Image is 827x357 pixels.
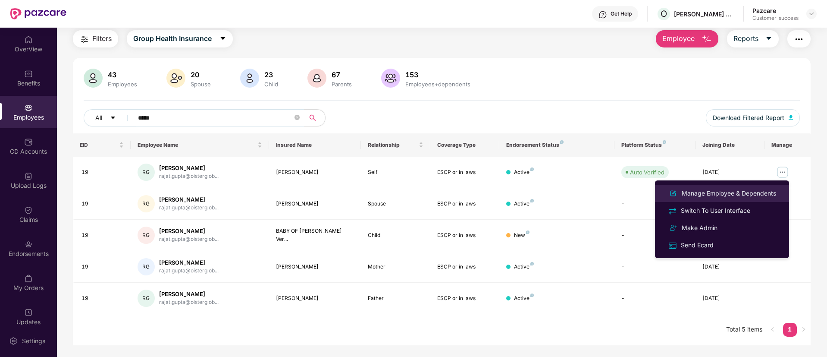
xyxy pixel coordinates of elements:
span: caret-down [219,35,226,43]
div: 19 [81,168,124,177]
div: [PERSON_NAME] [276,200,354,208]
img: svg+xml;base64,PHN2ZyB4bWxucz0iaHR0cDovL3d3dy53My5vcmcvMjAwMC9zdmciIHdpZHRoPSI4IiBoZWlnaHQ9IjgiIH... [530,167,534,171]
div: 67 [330,70,354,79]
div: RG [138,258,155,275]
div: Switch To User Interface [679,206,752,215]
span: O [661,9,667,19]
img: svg+xml;base64,PHN2ZyB4bWxucz0iaHR0cDovL3d3dy53My5vcmcvMjAwMC9zdmciIHdpZHRoPSIyNCIgaGVpZ2h0PSIyNC... [668,223,678,233]
div: BABY OF [PERSON_NAME] Ver... [276,227,354,243]
div: RG [138,290,155,307]
img: svg+xml;base64,PHN2ZyBpZD0iRW1wbG95ZWVzIiB4bWxucz0iaHR0cDovL3d3dy53My5vcmcvMjAwMC9zdmciIHdpZHRoPS... [24,104,33,112]
div: [DATE] [702,263,758,271]
img: svg+xml;base64,PHN2ZyB4bWxucz0iaHR0cDovL3d3dy53My5vcmcvMjAwMC9zdmciIHdpZHRoPSI4IiBoZWlnaHQ9IjgiIH... [560,140,564,144]
div: Self [368,168,423,177]
button: Reportscaret-down [727,30,779,47]
td: - [614,188,695,220]
div: 19 [81,263,124,271]
img: svg+xml;base64,PHN2ZyB4bWxucz0iaHR0cDovL3d3dy53My5vcmcvMjAwMC9zdmciIHhtbG5zOnhsaW5rPSJodHRwOi8vd3... [307,69,326,88]
div: rajat.gupta@oisterglob... [159,298,219,306]
div: [DATE] [702,294,758,303]
a: 1 [783,323,797,336]
div: [PERSON_NAME] [159,227,219,235]
button: Filters [73,30,118,47]
div: Employees [106,81,139,88]
div: 19 [81,200,124,208]
span: caret-down [765,35,772,43]
li: Next Page [797,323,811,337]
div: Endorsement Status [506,142,608,148]
th: Coverage Type [430,133,499,157]
img: svg+xml;base64,PHN2ZyB4bWxucz0iaHR0cDovL3d3dy53My5vcmcvMjAwMC9zdmciIHdpZHRoPSIyNCIgaGVpZ2h0PSIyNC... [668,206,677,216]
img: svg+xml;base64,PHN2ZyB4bWxucz0iaHR0cDovL3d3dy53My5vcmcvMjAwMC9zdmciIHdpZHRoPSIyNCIgaGVpZ2h0PSIyNC... [794,34,804,44]
li: 1 [783,323,797,337]
img: svg+xml;base64,PHN2ZyB4bWxucz0iaHR0cDovL3d3dy53My5vcmcvMjAwMC9zdmciIHhtbG5zOnhsaW5rPSJodHRwOi8vd3... [240,69,259,88]
div: 20 [189,70,213,79]
td: - [614,251,695,283]
img: svg+xml;base64,PHN2ZyBpZD0iVXBkYXRlZCIgeG1sbnM9Imh0dHA6Ly93d3cudzMub3JnLzIwMDAvc3ZnIiB3aWR0aD0iMj... [24,308,33,317]
img: svg+xml;base64,PHN2ZyB4bWxucz0iaHR0cDovL3d3dy53My5vcmcvMjAwMC9zdmciIHhtbG5zOnhsaW5rPSJodHRwOi8vd3... [789,115,793,120]
div: RG [138,195,155,212]
img: manageButton [776,165,789,179]
div: Make Admin [680,223,719,233]
div: [PERSON_NAME] [276,168,354,177]
span: right [801,327,806,332]
button: right [797,323,811,337]
th: Manage [764,133,811,157]
div: [PERSON_NAME] [159,290,219,298]
div: RG [138,227,155,244]
div: Mother [368,263,423,271]
div: rajat.gupta@oisterglob... [159,235,219,243]
span: EID [80,142,117,148]
img: svg+xml;base64,PHN2ZyBpZD0iQ0RfQWNjb3VudHMiIGRhdGEtbmFtZT0iQ0QgQWNjb3VudHMiIHhtbG5zPSJodHRwOi8vd3... [24,138,33,146]
div: [PERSON_NAME] [159,164,219,172]
span: All [95,113,102,123]
div: [PERSON_NAME] GLOBAL INVESTMENT PLATFORM PRIVATE LIMITED [674,10,734,18]
th: Employee Name [131,133,269,157]
button: Download Filtered Report [706,109,800,126]
div: Get Help [611,10,632,17]
span: close-circle [294,114,300,122]
img: svg+xml;base64,PHN2ZyBpZD0iVXBsb2FkX0xvZ3MiIGRhdGEtbmFtZT0iVXBsb2FkIExvZ3MiIHhtbG5zPSJodHRwOi8vd3... [24,172,33,180]
button: Employee [656,30,718,47]
div: RG [138,164,155,181]
div: Pazcare [752,6,799,15]
div: Customer_success [752,15,799,22]
div: [PERSON_NAME] [159,196,219,204]
div: Auto Verified [630,168,664,177]
span: search [304,114,321,121]
div: ESCP or in laws [437,263,492,271]
div: 153 [404,70,472,79]
img: svg+xml;base64,PHN2ZyB4bWxucz0iaHR0cDovL3d3dy53My5vcmcvMjAwMC9zdmciIHdpZHRoPSIxNiIgaGVpZ2h0PSIxNi... [668,241,677,250]
img: svg+xml;base64,PHN2ZyBpZD0iTXlfT3JkZXJzIiBkYXRhLW5hbWU9Ik15IE9yZGVycyIgeG1sbnM9Imh0dHA6Ly93d3cudz... [24,274,33,283]
div: Active [514,294,534,303]
span: caret-down [110,115,116,122]
span: Download Filtered Report [713,113,784,123]
img: svg+xml;base64,PHN2ZyB4bWxucz0iaHR0cDovL3d3dy53My5vcmcvMjAwMC9zdmciIHhtbG5zOnhsaW5rPSJodHRwOi8vd3... [668,188,678,199]
img: svg+xml;base64,PHN2ZyB4bWxucz0iaHR0cDovL3d3dy53My5vcmcvMjAwMC9zdmciIHhtbG5zOnhsaW5rPSJodHRwOi8vd3... [381,69,400,88]
img: svg+xml;base64,PHN2ZyBpZD0iQ2xhaW0iIHhtbG5zPSJodHRwOi8vd3d3LnczLm9yZy8yMDAwL3N2ZyIgd2lkdGg9IjIwIi... [24,206,33,215]
img: svg+xml;base64,PHN2ZyB4bWxucz0iaHR0cDovL3d3dy53My5vcmcvMjAwMC9zdmciIHdpZHRoPSI4IiBoZWlnaHQ9IjgiIH... [530,262,534,265]
th: Relationship [361,133,430,157]
td: - [614,220,695,251]
div: Spouse [189,81,213,88]
li: Total 5 items [726,323,762,337]
div: ESCP or in laws [437,294,492,303]
img: svg+xml;base64,PHN2ZyBpZD0iSG9tZSIgeG1sbnM9Imh0dHA6Ly93d3cudzMub3JnLzIwMDAvc3ZnIiB3aWR0aD0iMjAiIG... [24,35,33,44]
div: [DATE] [702,168,758,177]
div: 43 [106,70,139,79]
button: Group Health Insurancecaret-down [127,30,233,47]
th: Insured Name [269,133,361,157]
div: ESCP or in laws [437,200,492,208]
div: Active [514,200,534,208]
div: rajat.gupta@oisterglob... [159,172,219,180]
div: [PERSON_NAME] [276,294,354,303]
div: [PERSON_NAME] [159,259,219,267]
img: svg+xml;base64,PHN2ZyBpZD0iU2V0dGluZy0yMHgyMCIgeG1sbnM9Imh0dHA6Ly93d3cudzMub3JnLzIwMDAvc3ZnIiB3aW... [9,337,18,345]
img: svg+xml;base64,PHN2ZyB4bWxucz0iaHR0cDovL3d3dy53My5vcmcvMjAwMC9zdmciIHhtbG5zOnhsaW5rPSJodHRwOi8vd3... [166,69,185,88]
div: 23 [263,70,280,79]
img: svg+xml;base64,PHN2ZyBpZD0iQmVuZWZpdHMiIHhtbG5zPSJodHRwOi8vd3d3LnczLm9yZy8yMDAwL3N2ZyIgd2lkdGg9Ij... [24,70,33,78]
div: 19 [81,231,124,240]
span: Filters [92,33,112,44]
img: svg+xml;base64,PHN2ZyB4bWxucz0iaHR0cDovL3d3dy53My5vcmcvMjAwMC9zdmciIHdpZHRoPSI4IiBoZWlnaHQ9IjgiIH... [530,294,534,297]
div: 19 [81,294,124,303]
